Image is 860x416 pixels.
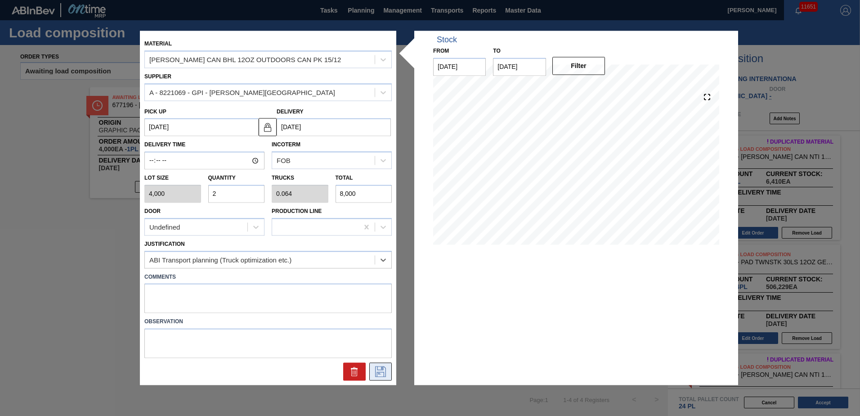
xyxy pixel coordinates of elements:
input: mm/dd/yyyy [493,58,546,76]
label: From [433,48,449,54]
div: Undefined [149,223,180,231]
label: Delivery [277,109,304,115]
label: Production Line [272,208,322,214]
label: Material [144,41,172,47]
label: Observation [144,316,392,329]
div: Save Suggestion [369,363,392,381]
input: mm/dd/yyyy [144,118,259,136]
label: Incoterm [272,142,300,148]
label: Trucks [272,175,294,181]
label: to [493,48,500,54]
label: Total [336,175,353,181]
button: Filter [552,57,605,75]
label: Comments [144,271,392,284]
label: Quantity [208,175,236,181]
label: Pick up [144,109,166,115]
label: Lot size [144,172,201,185]
img: locked [262,122,273,132]
label: Door [144,208,161,214]
div: [PERSON_NAME] CAN BHL 12OZ OUTDOORS CAN PK 15/12 [149,56,341,63]
div: A - 8221069 - GPI - [PERSON_NAME][GEOGRAPHIC_DATA] [149,89,335,96]
div: Stock [437,35,457,45]
button: locked [259,118,277,136]
label: Delivery Time [144,139,264,152]
div: Delete Suggestion [343,363,366,381]
input: mm/dd/yyyy [277,118,391,136]
div: ABI Transport planning (Truck optimization etc.) [149,256,291,263]
div: FOB [277,157,291,164]
label: Justification [144,241,185,247]
label: Supplier [144,73,171,80]
input: mm/dd/yyyy [433,58,486,76]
